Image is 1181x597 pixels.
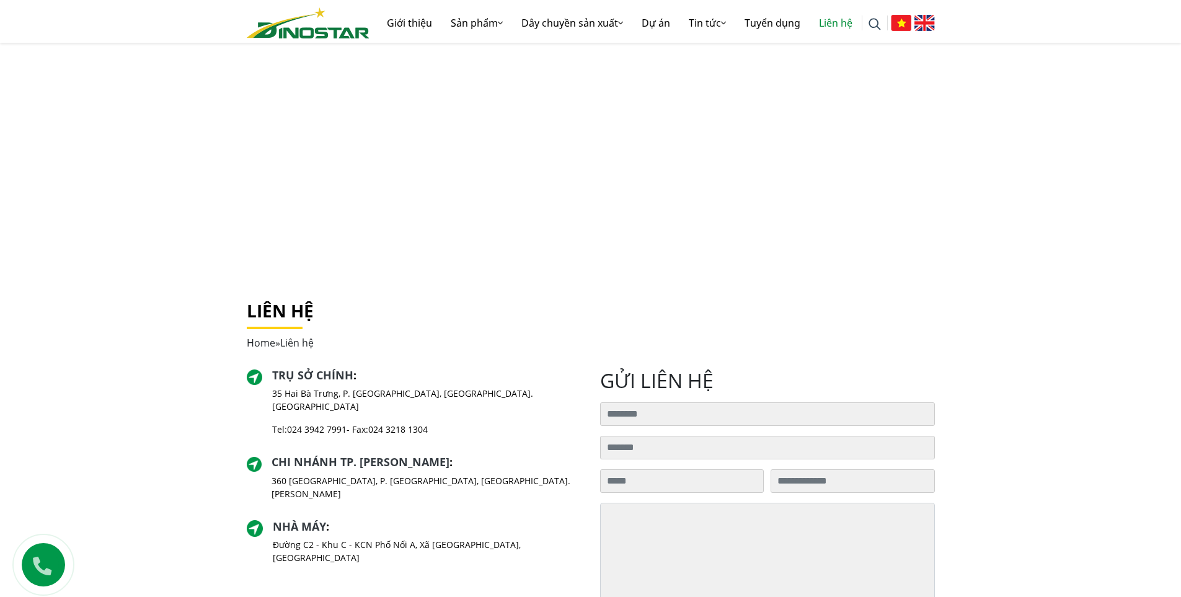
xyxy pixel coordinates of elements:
a: Home [247,336,275,350]
h1: Liên hệ [247,301,935,322]
p: 35 Hai Bà Trưng, P. [GEOGRAPHIC_DATA], [GEOGRAPHIC_DATA]. [GEOGRAPHIC_DATA] [272,387,581,413]
img: directer [247,520,263,537]
p: Tel: - Fax: [272,423,581,436]
h2: : [272,456,582,469]
h2: : [272,369,581,383]
a: Tin tức [679,3,735,43]
h2: : [273,520,581,534]
p: 360 [GEOGRAPHIC_DATA], P. [GEOGRAPHIC_DATA], [GEOGRAPHIC_DATA]. [PERSON_NAME] [272,474,582,500]
a: Dự án [632,3,679,43]
a: 024 3218 1304 [368,423,428,435]
a: Trụ sở chính [272,368,353,383]
p: Đường C2 - Khu C - KCN Phố Nối A, Xã [GEOGRAPHIC_DATA], [GEOGRAPHIC_DATA] [273,538,581,564]
a: Dây chuyền sản xuất [512,3,632,43]
img: directer [247,457,262,472]
img: logo [247,7,369,38]
a: Liên hệ [810,3,862,43]
a: Giới thiệu [378,3,441,43]
img: directer [247,369,263,386]
img: English [914,15,935,31]
a: Chi nhánh TP. [PERSON_NAME] [272,454,449,469]
img: search [869,18,881,30]
a: Sản phẩm [441,3,512,43]
a: Tuyển dụng [735,3,810,43]
a: Nhà máy [273,519,326,534]
span: Liên hệ [280,336,314,350]
img: Tiếng Việt [891,15,911,31]
h2: gửi liên hệ [600,369,935,392]
a: 024 3942 7991 [287,423,347,435]
span: » [247,336,314,350]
